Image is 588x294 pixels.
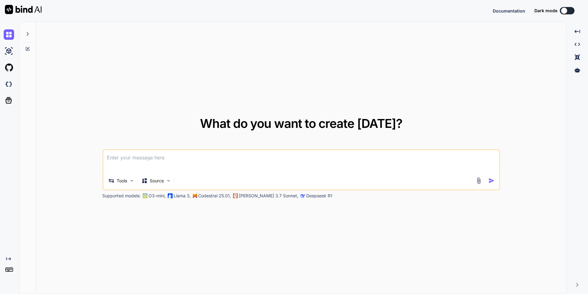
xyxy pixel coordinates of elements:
[142,193,147,198] img: GPT-4
[488,177,495,184] img: icon
[493,8,525,13] span: Documentation
[534,8,557,14] span: Dark mode
[174,193,191,199] p: Llama 3,
[168,193,172,198] img: Llama2
[150,178,164,184] p: Source
[117,178,127,184] p: Tools
[300,193,305,198] img: claude
[233,193,238,198] img: claude
[475,177,482,184] img: attachment
[149,193,166,199] p: O3-mini,
[200,116,402,131] span: What do you want to create [DATE]?
[306,193,332,199] p: Deepseek R1
[102,193,141,199] p: Supported models:
[129,178,134,183] img: Pick Tools
[193,194,197,198] img: Mistral-AI
[493,8,525,14] button: Documentation
[239,193,298,199] p: [PERSON_NAME] 3.7 Sonnet,
[4,79,14,89] img: darkCloudIdeIcon
[4,62,14,73] img: githubLight
[198,193,231,199] p: Codestral 25.01,
[4,46,14,56] img: ai-studio
[5,5,42,14] img: Bind AI
[166,178,171,183] img: Pick Models
[4,29,14,40] img: chat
